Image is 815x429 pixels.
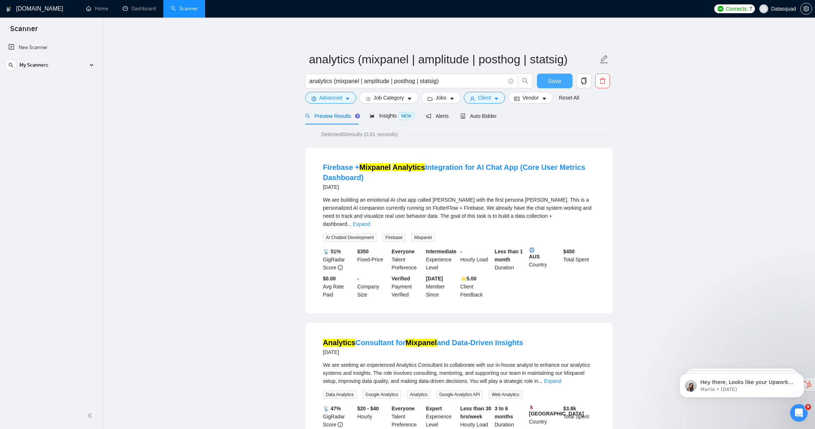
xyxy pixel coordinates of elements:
div: [DATE] [323,348,523,357]
div: Talent Preference [390,247,425,272]
span: Job Category [374,94,404,102]
b: 📡 47% [323,406,341,411]
b: ⭐️ 5.00 [460,276,477,281]
mark: Mixpanel [405,339,437,347]
span: Preview Results [305,113,358,119]
span: AI Chatbot Development [323,234,377,242]
div: Country [527,247,562,272]
span: Hey there, Looks like your Upwork agency DataSquad ran out of connects. We recently tried to send... [32,21,125,115]
mark: Analytics [392,163,425,171]
div: Company Size [356,275,390,299]
span: Alerts [426,113,449,119]
span: We are seeking an experienced Analytics Consultant to collaborate with our in-house analyst to en... [323,362,590,384]
div: Hourly Load [459,247,493,272]
img: upwork-logo.png [718,6,723,12]
span: info-circle [508,79,513,83]
a: searchScanner [171,5,198,12]
b: - [357,276,359,281]
b: Expert [426,406,442,411]
div: Country [527,404,562,429]
b: - [460,249,462,254]
a: Firebase +Mixpanel AnalyticsIntegration for AI Chat App (Core User Metrics Dashboard) [323,163,585,182]
iframe: Intercom live chat [790,404,808,422]
span: edit [599,55,609,64]
span: delete [596,78,610,84]
button: setting [800,3,812,15]
a: setting [800,6,812,12]
span: double-left [87,412,95,419]
button: search [5,59,17,71]
div: Hourly [356,404,390,429]
div: Duration [493,247,527,272]
span: ... [347,221,352,227]
a: New Scanner [8,40,94,55]
button: Save [537,74,573,88]
span: Detected 60 results (0.81 seconds) [316,130,403,138]
b: Verified [392,276,410,281]
button: userClientcaret-down [464,92,505,104]
li: My Scanners [3,58,100,75]
div: We are seeking an experienced Analytics Consultant to collaborate with our in-house analyst to en... [323,361,595,385]
button: barsJob Categorycaret-down [359,92,418,104]
a: homeHome [86,5,108,12]
iframe: Intercom notifications message [668,358,815,409]
li: New Scanner [3,40,100,55]
a: Expand [353,221,370,227]
b: AUS [529,247,560,260]
div: Hourly Load [459,404,493,429]
span: caret-down [407,96,412,101]
span: robot [460,113,466,119]
span: area-chart [370,113,375,118]
a: Reset All [559,94,579,102]
div: We are building an emotional AI chat app called Banya with the first persona Lucy. This is a pers... [323,196,595,228]
div: Total Spent [562,404,596,429]
div: Duration [493,404,527,429]
span: search [5,63,16,68]
b: $ 350 [357,249,368,254]
b: 📡 51% [323,249,341,254]
span: NEW [398,112,414,120]
span: We are building an emotional AI chat app called [PERSON_NAME] with the first persona [PERSON_NAME... [323,197,592,227]
button: idcardVendorcaret-down [508,92,553,104]
button: search [518,74,533,88]
span: Jobs [436,94,447,102]
b: Everyone [392,249,415,254]
span: Data Analytics [323,391,357,399]
span: Google Analytics API [436,391,483,399]
span: My Scanners [19,58,48,72]
div: Member Since [425,275,459,299]
b: Less than 1 month [494,249,523,262]
span: Web Analytics [489,391,522,399]
span: Scanner [4,23,44,39]
span: Advanced [319,94,342,102]
span: Analytics [407,391,430,399]
span: setting [311,96,316,101]
b: 3 to 6 months [494,406,513,419]
a: AnalyticsConsultant forMixpaneland Data-Driven Insights [323,339,523,347]
b: Intermediate [426,249,456,254]
p: Message from Mariia, sent 82w ago [32,28,126,35]
span: search [305,113,310,119]
span: Auto Bidder [460,113,497,119]
img: 🇳🇵 [529,404,534,410]
span: caret-down [345,96,350,101]
span: user [470,96,475,101]
span: Save [548,77,561,86]
div: Experience Level [425,404,459,429]
input: Search Freelance Jobs... [310,77,505,86]
div: Payment Verified [390,275,425,299]
span: caret-down [494,96,499,101]
span: search [518,78,532,84]
span: Mixpanel [411,234,435,242]
b: $ 3.8k [563,406,576,411]
span: notification [426,113,431,119]
b: $ 450 [563,249,575,254]
b: Everyone [392,406,415,411]
div: Client Feedback [459,275,493,299]
span: caret-down [449,96,455,101]
span: 7 [749,5,752,13]
a: Expand [544,378,561,384]
span: copy [577,78,591,84]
